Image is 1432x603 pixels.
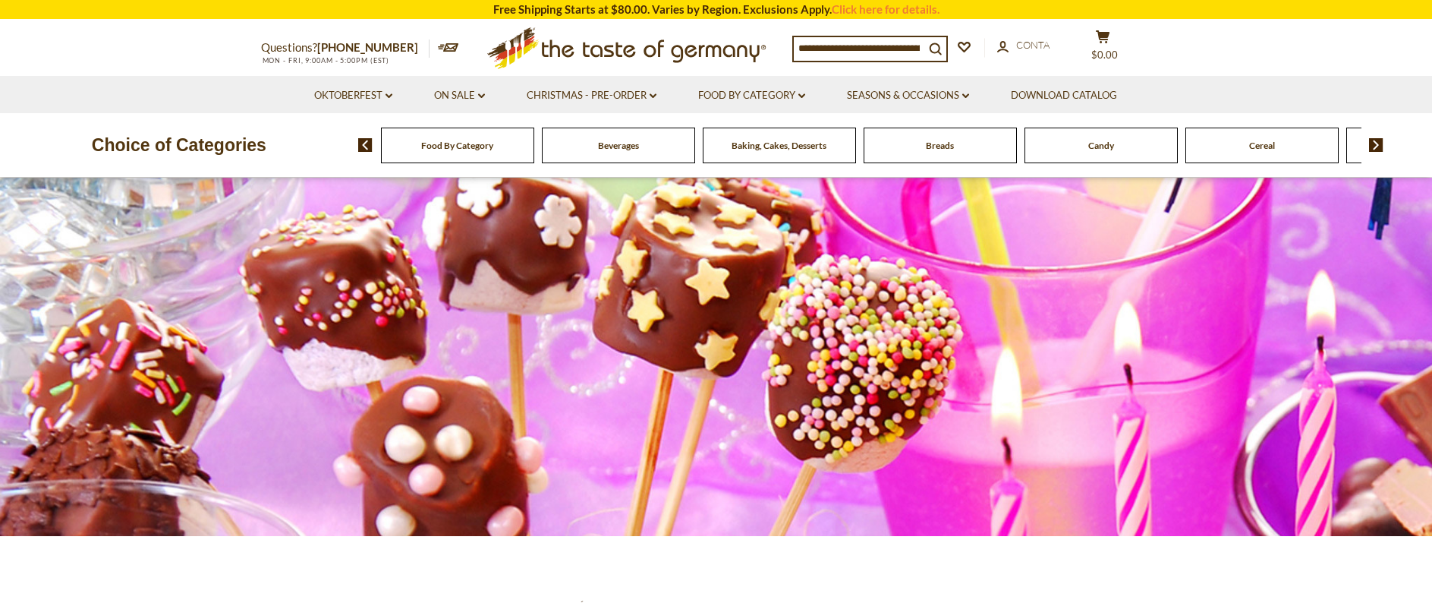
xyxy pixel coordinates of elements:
[832,2,939,16] a: Click here for details.
[1369,138,1383,152] img: next arrow
[997,37,1050,54] a: Conta
[1091,49,1118,61] span: $0.00
[1011,87,1117,104] a: Download Catalog
[847,87,969,104] a: Seasons & Occasions
[1249,140,1275,151] a: Cereal
[527,87,656,104] a: Christmas - PRE-ORDER
[314,87,392,104] a: Oktoberfest
[732,140,826,151] a: Baking, Cakes, Desserts
[421,140,493,151] a: Food By Category
[317,40,418,54] a: [PHONE_NUMBER]
[1081,30,1126,68] button: $0.00
[358,138,373,152] img: previous arrow
[926,140,954,151] a: Breads
[698,87,805,104] a: Food By Category
[1016,39,1050,51] span: Conta
[261,56,390,65] span: MON - FRI, 9:00AM - 5:00PM (EST)
[1088,140,1114,151] a: Candy
[434,87,485,104] a: On Sale
[598,140,639,151] a: Beverages
[261,38,430,58] p: Questions?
